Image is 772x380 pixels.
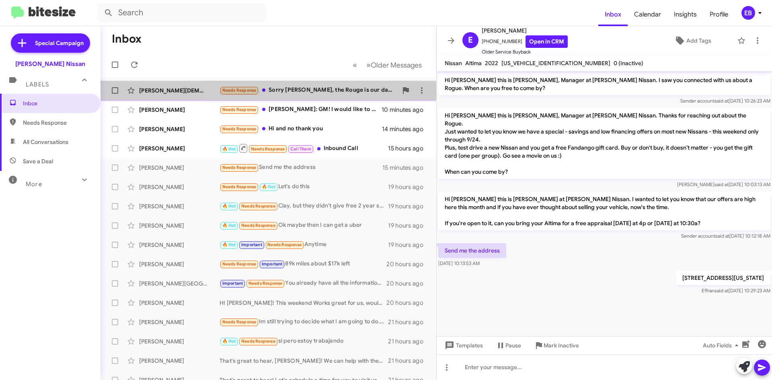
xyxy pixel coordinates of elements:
[23,157,53,165] span: Save a Deal
[220,299,386,307] div: HI [PERSON_NAME]! This weekend Works great for us, would you prefer a morning, or afternoon meeting?
[139,260,220,268] div: [PERSON_NAME]
[35,39,84,47] span: Special Campaign
[501,60,610,67] span: [US_VEHICLE_IDENTIFICATION_NUMBER]
[361,57,427,73] button: Next
[544,338,579,353] span: Mark Inactive
[386,279,430,288] div: 20 hours ago
[348,57,427,73] nav: Page navigation example
[220,201,388,211] div: Clay, but they didn't give free 2 year service, so there is no much difference
[220,221,388,230] div: Ok maybe then I can get a uber
[220,317,388,327] div: Im still trying to decide what I am going to do. I have 3 decisions to make so I have a big decis...
[220,240,388,249] div: Anytime
[222,126,257,131] span: Needs Response
[437,338,489,353] button: Templates
[715,181,729,187] span: said at
[290,146,311,152] span: Call Them
[677,181,770,187] span: [PERSON_NAME] [DATE] 10:03:13 AM
[388,241,430,249] div: 19 hours ago
[139,86,220,94] div: [PERSON_NAME][DEMOGRAPHIC_DATA]
[353,60,357,70] span: «
[262,261,283,267] span: Important
[528,338,585,353] button: Mark Inactive
[388,222,430,230] div: 19 hours ago
[386,260,430,268] div: 20 hours ago
[220,182,388,191] div: Let's do this
[443,338,483,353] span: Templates
[139,183,220,191] div: [PERSON_NAME]
[222,319,257,325] span: Needs Response
[696,338,748,353] button: Auto Fields
[388,337,430,345] div: 21 hours ago
[139,337,220,345] div: [PERSON_NAME]
[139,279,220,288] div: [PERSON_NAME][GEOGRAPHIC_DATA]
[241,203,275,209] span: Needs Response
[220,86,398,95] div: Sorry [PERSON_NAME], the Rouge is our daughter's car and she's currently going to school up in [G...
[220,163,382,172] div: Send me the address
[222,107,257,112] span: Needs Response
[489,338,528,353] button: Pause
[222,184,257,189] span: Needs Response
[222,165,257,170] span: Needs Response
[485,60,498,67] span: 2022
[382,106,430,114] div: 10 minutes ago
[23,119,91,127] span: Needs Response
[703,3,735,26] span: Profile
[97,3,266,23] input: Search
[465,60,482,67] span: Altima
[667,3,703,26] a: Insights
[139,164,220,172] div: [PERSON_NAME]
[438,108,770,179] p: Hi [PERSON_NAME] this is [PERSON_NAME], Manager at [PERSON_NAME] Nissan. Thanks for reaching out ...
[11,33,90,53] a: Special Campaign
[23,138,68,146] span: All Conversations
[388,318,430,326] div: 21 hours ago
[26,181,42,188] span: More
[139,357,220,365] div: [PERSON_NAME]
[366,60,371,70] span: »
[139,318,220,326] div: [PERSON_NAME]
[241,242,262,247] span: Important
[371,61,422,70] span: Older Messages
[388,357,430,365] div: 21 hours ago
[267,242,302,247] span: Needs Response
[139,106,220,114] div: [PERSON_NAME]
[220,143,388,153] div: Inbound Call
[220,105,382,114] div: [PERSON_NAME]: GM! I would like to sell my kicks . How much can you offer?
[382,164,430,172] div: 15 minutes ago
[702,288,770,294] span: Effran [DATE] 10:29:23 AM
[222,281,243,286] span: Important
[388,144,430,152] div: 15 hours ago
[681,233,770,239] span: Sender account [DATE] 10:12:18 AM
[438,192,770,230] p: Hi [PERSON_NAME] this is [PERSON_NAME] at [PERSON_NAME] Nissan. I wanted to let you know that our...
[438,243,506,258] p: Send me the address
[112,33,142,45] h1: Inbox
[468,34,473,47] span: E
[220,124,382,134] div: Hi and no thank you
[482,35,568,48] span: [PHONE_NUMBER]
[241,339,275,344] span: Needs Response
[438,260,480,266] span: [DATE] 10:13:53 AM
[735,6,763,20] button: EB
[628,3,667,26] a: Calendar
[15,60,85,68] div: [PERSON_NAME] Nissan
[220,357,388,365] div: That's great to hear, [PERSON_NAME]! We can help with the sale of your Juke. When would you like ...
[262,184,275,189] span: 🔥 Hot
[386,299,430,307] div: 20 hours ago
[614,60,643,67] span: 0 (Inactive)
[505,338,521,353] span: Pause
[222,88,257,93] span: Needs Response
[482,48,568,56] span: Older Service Buyback
[482,26,568,35] span: [PERSON_NAME]
[222,146,236,152] span: 🔥 Hot
[220,259,386,269] div: 89k miles about $17k left
[139,202,220,210] div: [PERSON_NAME]
[222,261,257,267] span: Needs Response
[348,57,362,73] button: Previous
[139,144,220,152] div: [PERSON_NAME]
[438,73,770,95] p: Hi [PERSON_NAME] this is [PERSON_NAME], Manager at [PERSON_NAME] Nissan. I saw you connected with...
[241,223,275,228] span: Needs Response
[139,299,220,307] div: [PERSON_NAME]
[651,33,733,48] button: Add Tags
[222,223,236,228] span: 🔥 Hot
[680,98,770,104] span: Sender account [DATE] 10:26:23 AM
